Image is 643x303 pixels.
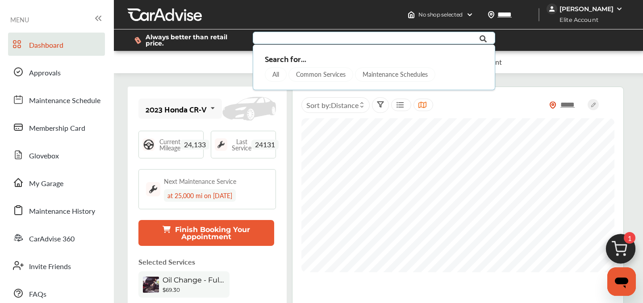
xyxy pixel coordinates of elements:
[138,220,274,246] button: Finish Booking Your Appointment
[180,140,209,149] span: 24,133
[8,88,105,111] a: Maintenance Schedule
[8,254,105,277] a: Invite Friends
[265,67,287,82] a: All
[29,206,95,217] span: Maintenance History
[29,233,75,245] span: CarAdvise 360
[159,138,180,151] span: Current Mileage
[163,286,180,293] b: $69.30
[616,5,623,12] img: WGsFRI8htEPBVLJbROoPRyZpYNWhNONpIPPETTm6eUC0GeLEiAAAAAElFTkSuQmCC
[331,100,359,110] span: Distance
[142,138,155,151] img: steering_logo
[29,123,85,134] span: Membership Card
[251,140,279,149] span: 24131
[29,178,63,190] span: My Garage
[10,16,29,23] span: MENU
[466,11,473,18] img: header-down-arrow.9dd2ce7d.svg
[8,143,105,166] a: Glovebox
[488,11,495,18] img: location_vector.a44bc228.svg
[146,34,238,46] span: Always better than retail price.
[134,37,141,44] img: dollor_label_vector.a70140d1.svg
[8,171,105,194] a: My Garage
[559,5,614,13] div: [PERSON_NAME]
[355,67,436,82] a: Maintenance Schedules
[222,97,276,121] img: placeholder_car.fcab19be.svg
[8,116,105,139] a: Membership Card
[232,138,251,151] span: Last Service
[607,267,636,296] iframe: Button to launch messaging window
[418,11,463,18] span: No shop selected
[8,199,105,222] a: Maintenance History
[547,4,557,14] img: jVpblrzwTbfkPYzPPzSLxeg0AAAAASUVORK5CYII=
[599,230,642,273] img: cart_icon.3d0951e8.svg
[29,67,61,79] span: Approvals
[215,138,227,151] img: maintenance_logo
[8,33,105,56] a: Dashboard
[163,276,225,284] span: Oil Change - Full-synthetic
[164,189,236,202] div: at 25,000 mi on [DATE]
[547,15,605,25] span: Elite Account
[289,67,354,82] a: Common Services
[624,232,635,244] span: 1
[29,40,63,51] span: Dashboard
[146,182,160,196] img: maintenance_logo
[301,118,614,272] canvas: Map
[164,177,236,186] div: Next Maintenance Service
[408,11,415,18] img: header-home-logo.8d720a4f.svg
[306,100,359,110] span: Sort by :
[8,60,105,83] a: Approvals
[265,54,483,63] div: Search for...
[29,150,59,162] span: Glovebox
[138,257,195,267] p: Selected Services
[539,8,539,21] img: header-divider.bc55588e.svg
[29,289,46,300] span: FAQs
[146,104,207,113] div: 2023 Honda CR-V
[8,226,105,249] a: CarAdvise 360
[29,95,100,107] span: Maintenance Schedule
[143,277,159,293] img: oil-change-thumb.jpg
[549,101,556,109] img: location_vector_orange.38f05af8.svg
[29,261,71,273] span: Invite Friends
